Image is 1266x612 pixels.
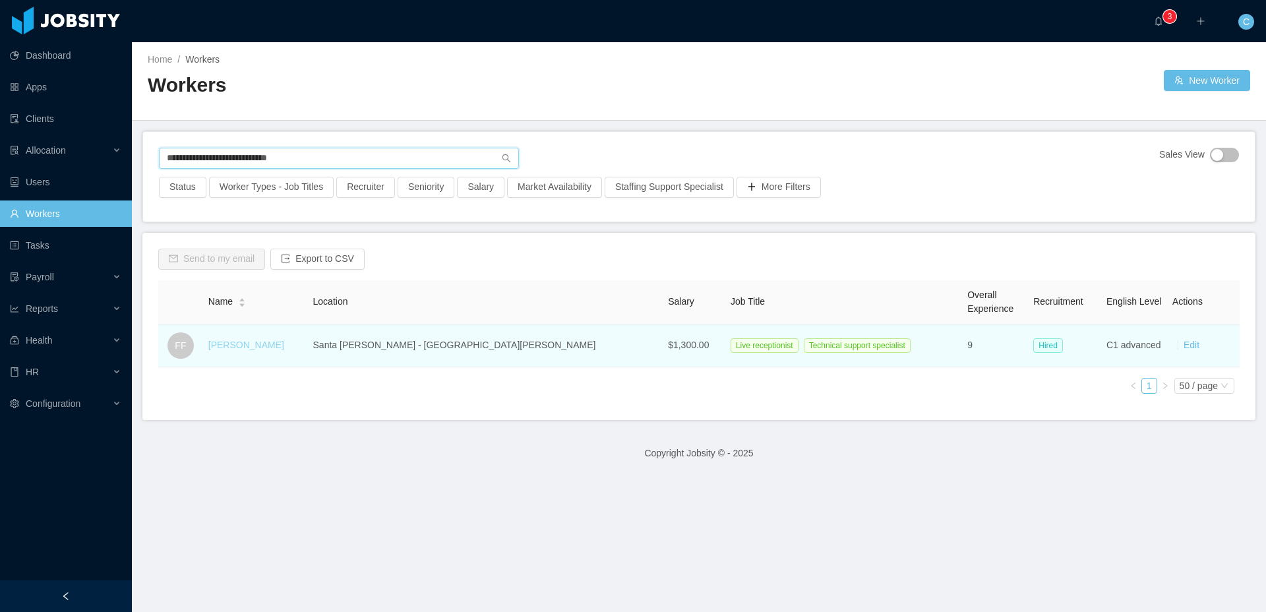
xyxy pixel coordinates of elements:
i: icon: right [1161,382,1169,390]
span: Overall Experience [967,290,1013,314]
button: icon: usergroup-addNew Worker [1164,70,1250,91]
sup: 3 [1163,10,1176,23]
i: icon: bell [1154,16,1163,26]
i: icon: medicine-box [10,336,19,345]
a: 1 [1142,379,1157,393]
h2: Workers [148,72,699,99]
td: 9 [962,324,1028,367]
i: icon: caret-down [239,301,246,305]
span: Workers [185,54,220,65]
span: Location [313,296,348,307]
p: 3 [1168,10,1172,23]
button: Status [159,177,206,198]
span: Actions [1172,296,1203,307]
i: icon: solution [10,146,19,155]
span: Health [26,335,52,346]
a: [PERSON_NAME] [208,340,284,350]
div: Sort [238,296,246,305]
button: Salary [457,177,504,198]
button: icon: exportExport to CSV [270,249,365,270]
i: icon: caret-up [239,297,246,301]
td: C1 advanced [1101,324,1167,367]
span: English Level [1106,296,1161,307]
span: Sales View [1159,148,1205,162]
a: icon: auditClients [10,106,121,132]
span: Hired [1033,338,1063,353]
span: Job Title [731,296,765,307]
button: Worker Types - Job Titles [209,177,334,198]
span: Salary [668,296,694,307]
td: Santa [PERSON_NAME] - [GEOGRAPHIC_DATA][PERSON_NAME] [308,324,663,367]
span: HR [26,367,39,377]
a: icon: robotUsers [10,169,121,195]
i: icon: setting [10,399,19,408]
span: Live receptionist [731,338,799,353]
button: Recruiter [336,177,395,198]
span: Configuration [26,398,80,409]
i: icon: search [502,154,511,163]
span: Name [208,295,233,309]
li: Previous Page [1126,378,1141,394]
a: Hired [1033,340,1068,350]
i: icon: plus [1196,16,1205,26]
i: icon: file-protect [10,272,19,282]
a: icon: pie-chartDashboard [10,42,121,69]
a: icon: userWorkers [10,200,121,227]
i: icon: book [10,367,19,377]
span: / [177,54,180,65]
i: icon: line-chart [10,304,19,313]
span: Reports [26,303,58,314]
span: $1,300.00 [668,340,709,350]
span: C [1243,14,1250,30]
button: Seniority [398,177,454,198]
a: icon: profileTasks [10,232,121,259]
i: icon: left [1130,382,1137,390]
span: Recruitment [1033,296,1083,307]
button: Market Availability [507,177,602,198]
span: FF [175,332,186,359]
span: Allocation [26,145,66,156]
a: Edit [1184,340,1199,350]
li: 1 [1141,378,1157,394]
button: Staffing Support Specialist [605,177,734,198]
button: icon: plusMore Filters [737,177,821,198]
div: 50 / page [1180,379,1218,393]
a: icon: appstoreApps [10,74,121,100]
span: Technical support specialist [804,338,911,353]
li: Next Page [1157,378,1173,394]
i: icon: down [1221,382,1228,391]
span: Payroll [26,272,54,282]
a: Home [148,54,172,65]
footer: Copyright Jobsity © - 2025 [132,431,1266,476]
